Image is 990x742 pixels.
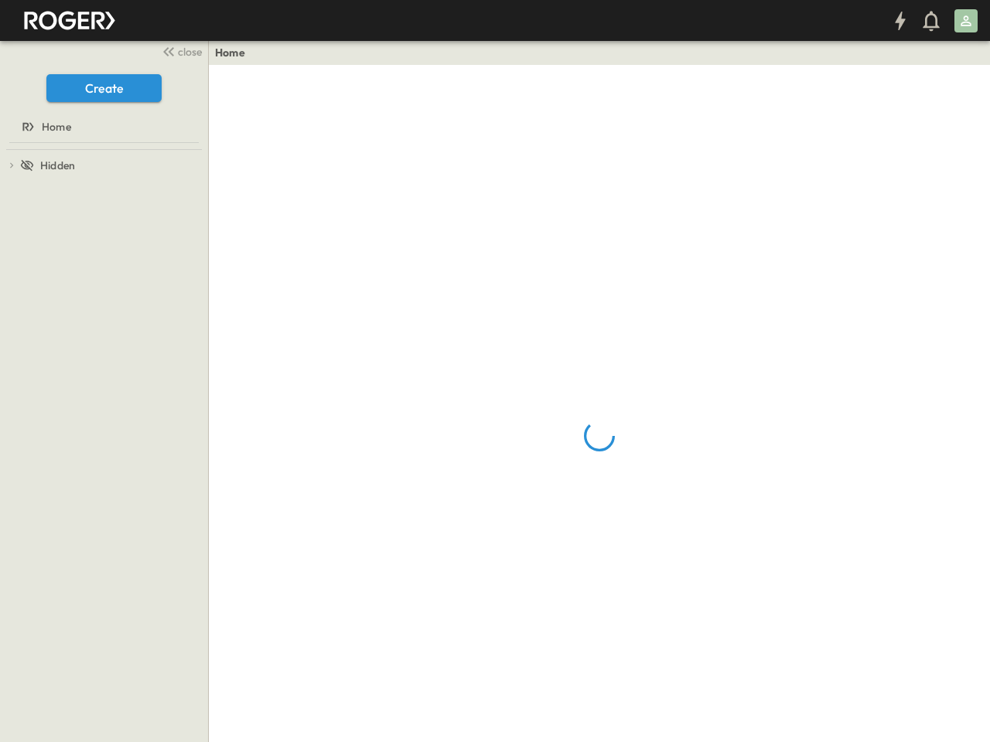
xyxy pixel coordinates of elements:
button: close [155,40,205,62]
nav: breadcrumbs [215,45,254,60]
span: Home [42,119,71,134]
a: Home [3,116,202,138]
a: Home [215,45,245,60]
span: Hidden [40,158,75,173]
button: Create [46,74,162,102]
span: close [178,44,202,60]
